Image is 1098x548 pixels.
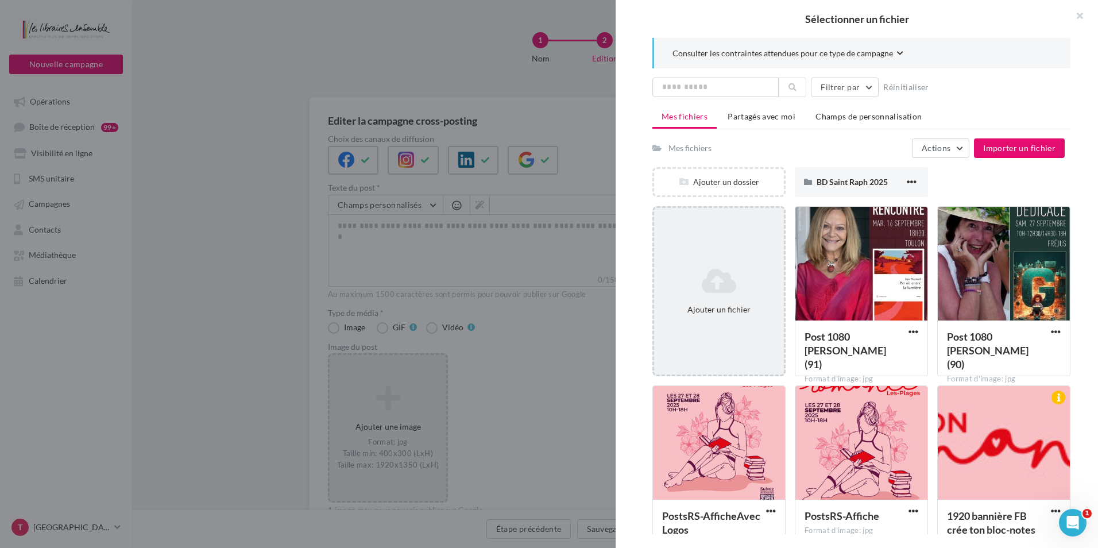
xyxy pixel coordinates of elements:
[672,48,893,59] span: Consulter les contraintes attendues pour ce type de campagne
[659,304,779,315] div: Ajouter un fichier
[634,14,1080,24] h2: Sélectionner un fichier
[817,177,888,187] span: BD Saint Raph 2025
[879,80,934,94] button: Réinitialiser
[947,330,1029,371] span: Post 1080 Charlemagne (90)
[815,111,922,121] span: Champs de personnalisation
[805,526,918,536] div: Format d'image: jpg
[974,138,1065,158] button: Importer un fichier
[668,142,712,154] div: Mes fichiers
[662,510,760,536] span: PostsRS-AfficheAvecLogos
[983,143,1056,153] span: Importer un fichier
[805,374,918,384] div: Format d'image: jpg
[811,78,879,97] button: Filtrer par
[1059,509,1087,537] iframe: Intercom live chat
[672,47,903,61] button: Consulter les contraintes attendues pour ce type de campagne
[654,176,784,188] div: Ajouter un dossier
[728,111,795,121] span: Partagés avec moi
[912,138,969,158] button: Actions
[805,510,879,522] span: PostsRS-Affiche
[662,111,707,121] span: Mes fichiers
[805,330,886,371] span: Post 1080 Charlemagne (91)
[947,374,1061,384] div: Format d'image: jpg
[922,143,950,153] span: Actions
[1082,509,1092,518] span: 1
[947,510,1035,536] span: 1920 bannière FB crée ton bloc-notes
